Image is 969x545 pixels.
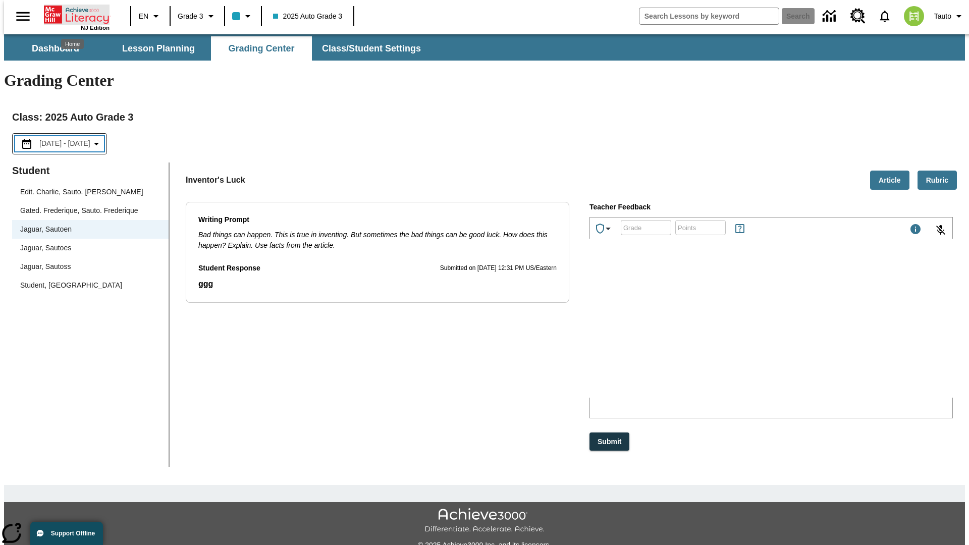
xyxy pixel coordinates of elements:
div: Points: Must be equal to or less than 25. [675,220,726,235]
span: Class/Student Settings [322,43,421,54]
span: Lesson Planning [122,43,195,54]
img: Achieve3000 Differentiate Accelerate Achieve [424,508,545,534]
span: EN [139,11,148,22]
input: Points: Must be equal to or less than 25. [675,214,726,241]
img: avatar image [904,6,924,26]
div: Student, [GEOGRAPHIC_DATA] [12,276,169,295]
p: Student Response [198,263,260,274]
span: Grading Center [228,43,294,54]
button: Article, Will open in new tab [870,171,909,190]
input: search field [639,8,779,24]
button: Rules for Earning Points and Achievements, Will open in new tab [730,219,750,239]
div: Home [61,39,84,49]
p: ggg [198,278,557,290]
span: Grade 3 [178,11,203,22]
a: Resource Center, Will open in new tab [844,3,872,30]
p: Teacher Feedback [589,202,953,213]
button: Class color is light blue. Change class color [228,7,258,25]
div: Jaguar, Sautoes [20,243,71,253]
p: yvIlC [4,8,147,17]
button: Submit [589,432,629,451]
button: Select the date range menu item [17,138,102,150]
span: Tauto [934,11,951,22]
button: Grade: Grade 3, Select a grade [174,7,221,25]
div: SubNavbar [4,36,430,61]
a: Data Center [817,3,844,30]
span: 2025 Auto Grade 3 [273,11,343,22]
div: Grade: Letters, numbers, %, + and - are allowed. [621,220,671,235]
p: Student [12,162,169,179]
p: Inventor's Luck [186,174,245,186]
button: Profile/Settings [930,7,969,25]
button: Language: EN, Select a language [134,7,167,25]
div: Jaguar, Sautoss [12,257,169,276]
button: Grading Center [211,36,312,61]
div: Maximum 1000 characters Press Escape to exit toolbar and use left and right arrow keys to access ... [909,223,922,237]
h1: Grading Center [4,71,965,90]
p: Bad things can happen. This is true in inventing. But sometimes the bad things can be good luck. ... [198,230,557,251]
body: Type your response here. [4,8,147,17]
div: Home [44,4,110,31]
button: Lesson Planning [108,36,209,61]
div: Edit. Charlie, Sauto. [PERSON_NAME] [12,183,169,201]
div: Student, [GEOGRAPHIC_DATA] [20,280,122,291]
div: Jaguar, Sautoen [20,224,72,235]
div: Gated. Frederique, Sauto. Frederique [12,201,169,220]
button: Achievements [590,219,618,239]
svg: Collapse Date Range Filter [90,138,102,150]
button: Support Offline [30,522,103,545]
span: [DATE] - [DATE] [39,138,90,149]
div: Jaguar, Sautoes [12,239,169,257]
button: Select a new avatar [898,3,930,29]
button: Open side menu [8,2,38,31]
p: Writing Prompt [198,214,557,226]
p: Student Response [198,278,557,290]
p: Submitted on [DATE] 12:31 PM US/Eastern [440,263,557,274]
div: SubNavbar [4,34,965,61]
span: Dashboard [32,43,79,54]
button: Dashboard [5,36,106,61]
span: NJ Edition [81,25,110,31]
h2: Class : 2025 Auto Grade 3 [12,109,957,125]
div: Jaguar, Sautoen [12,220,169,239]
a: Home [44,5,110,25]
a: Notifications [872,3,898,29]
button: Click to activate and allow voice recognition [929,218,953,242]
div: Jaguar, Sautoss [20,261,71,272]
button: Rubric, Will open in new tab [918,171,957,190]
button: Class/Student Settings [314,36,429,61]
div: Edit. Charlie, Sauto. [PERSON_NAME] [20,187,143,197]
span: Support Offline [51,530,95,537]
input: Grade: Letters, numbers, %, + and - are allowed. [621,214,671,241]
div: Gated. Frederique, Sauto. Frederique [20,205,138,216]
